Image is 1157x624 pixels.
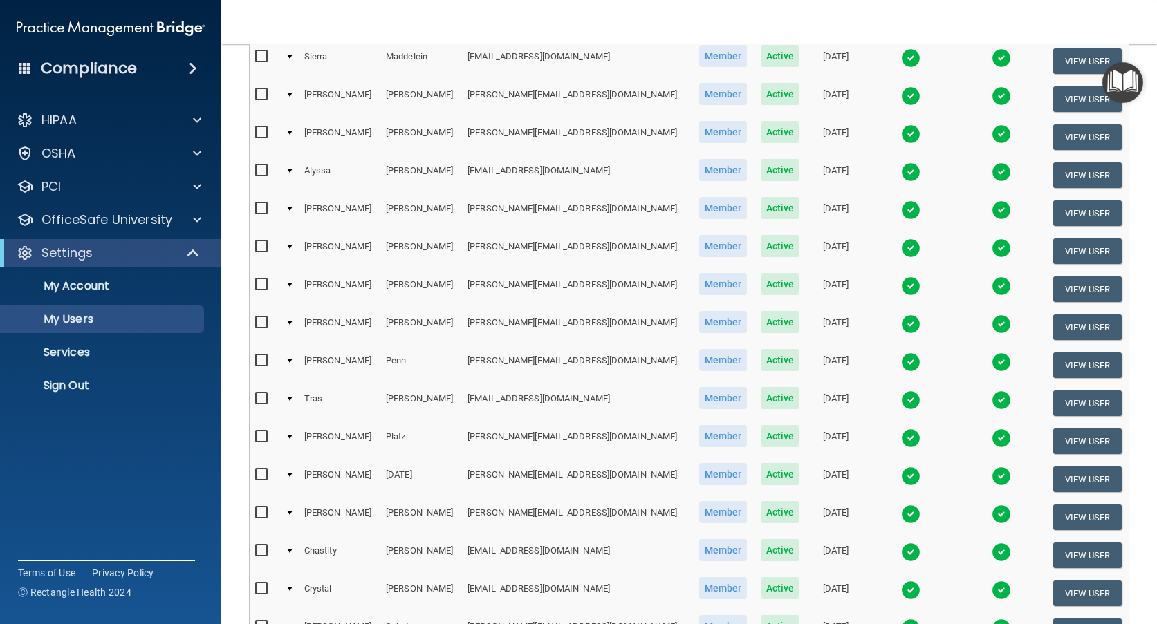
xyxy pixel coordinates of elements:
img: tick.e7d51cea.svg [992,276,1011,296]
button: View User [1053,504,1122,530]
span: Active [761,387,800,409]
td: [PERSON_NAME] [380,156,462,194]
img: tick.e7d51cea.svg [901,276,920,296]
span: Member [699,235,748,257]
td: [PERSON_NAME] [299,118,380,156]
img: tick.e7d51cea.svg [992,390,1011,410]
p: HIPAA [41,112,77,129]
td: [PERSON_NAME] [299,232,380,270]
td: [PERSON_NAME] [299,308,380,346]
td: [DATE] [806,118,866,156]
span: Member [699,121,748,143]
span: Active [761,577,800,599]
td: [PERSON_NAME][EMAIL_ADDRESS][DOMAIN_NAME] [462,422,692,460]
td: [PERSON_NAME] [380,194,462,232]
img: tick.e7d51cea.svg [901,124,920,144]
td: [EMAIL_ADDRESS][DOMAIN_NAME] [462,384,692,422]
td: [PERSON_NAME] [380,80,462,118]
td: [PERSON_NAME] [299,460,380,498]
span: Member [699,463,748,485]
span: Active [761,235,800,257]
td: [PERSON_NAME] [299,498,380,536]
span: Member [699,349,748,371]
button: View User [1053,580,1122,606]
button: View User [1053,200,1122,226]
span: Active [761,273,800,295]
td: [PERSON_NAME] [299,80,380,118]
span: Member [699,425,748,447]
img: tick.e7d51cea.svg [992,162,1011,182]
td: [DATE] [806,308,866,346]
img: tick.e7d51cea.svg [901,390,920,410]
img: tick.e7d51cea.svg [901,48,920,68]
td: [PERSON_NAME] [380,384,462,422]
td: [PERSON_NAME] [380,536,462,574]
img: tick.e7d51cea.svg [992,428,1011,448]
td: [PERSON_NAME] [299,422,380,460]
td: [DATE] [806,232,866,270]
span: Active [761,159,800,181]
td: Tras [299,384,380,422]
img: tick.e7d51cea.svg [901,428,920,448]
p: Services [9,346,198,359]
td: Sierra [299,42,380,80]
span: Member [699,273,748,295]
a: HIPAA [17,112,201,129]
a: OSHA [17,145,201,162]
span: Active [761,463,800,485]
td: [PERSON_NAME] [380,118,462,156]
td: [DATE] [806,346,866,384]
td: [PERSON_NAME] [380,498,462,536]
img: tick.e7d51cea.svg [901,86,920,106]
button: View User [1053,352,1122,378]
a: PCI [17,178,201,195]
td: Crystal [299,574,380,612]
button: View User [1053,238,1122,264]
img: tick.e7d51cea.svg [901,542,920,562]
p: Sign Out [9,379,198,393]
img: tick.e7d51cea.svg [901,504,920,524]
td: [EMAIL_ADDRESS][DOMAIN_NAME] [462,536,692,574]
img: tick.e7d51cea.svg [992,580,1011,600]
td: [DATE] [806,422,866,460]
span: Active [761,121,800,143]
td: [PERSON_NAME][EMAIL_ADDRESS][DOMAIN_NAME] [462,194,692,232]
span: Member [699,501,748,523]
span: Member [699,83,748,105]
span: Active [761,197,800,219]
img: tick.e7d51cea.svg [992,238,1011,258]
td: [PERSON_NAME][EMAIL_ADDRESS][DOMAIN_NAME] [462,346,692,384]
img: tick.e7d51cea.svg [992,504,1011,524]
td: [DATE] [806,80,866,118]
iframe: Drift Widget Chat Controller [918,526,1140,581]
img: PMB logo [17,15,205,42]
a: Settings [17,245,201,261]
span: Member [699,387,748,409]
td: [PERSON_NAME] [380,270,462,308]
span: Active [761,349,800,371]
img: tick.e7d51cea.svg [992,314,1011,334]
td: [EMAIL_ADDRESS][DOMAIN_NAME] [462,156,692,194]
td: [DATE] [806,460,866,498]
p: OSHA [41,145,76,162]
td: [PERSON_NAME] [380,232,462,270]
button: View User [1053,314,1122,340]
span: Active [761,311,800,333]
td: Platz [380,422,462,460]
img: tick.e7d51cea.svg [992,200,1011,220]
span: Active [761,425,800,447]
td: [PERSON_NAME][EMAIL_ADDRESS][DOMAIN_NAME] [462,118,692,156]
span: Member [699,539,748,561]
img: tick.e7d51cea.svg [901,238,920,258]
span: Active [761,45,800,67]
button: View User [1053,162,1122,188]
td: [PERSON_NAME] [299,346,380,384]
td: [PERSON_NAME][EMAIL_ADDRESS][DOMAIN_NAME] [462,460,692,498]
td: Penn [380,346,462,384]
p: PCI [41,178,61,195]
img: tick.e7d51cea.svg [901,162,920,182]
span: Member [699,45,748,67]
img: tick.e7d51cea.svg [901,466,920,486]
span: Active [761,539,800,561]
p: Settings [41,245,93,261]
